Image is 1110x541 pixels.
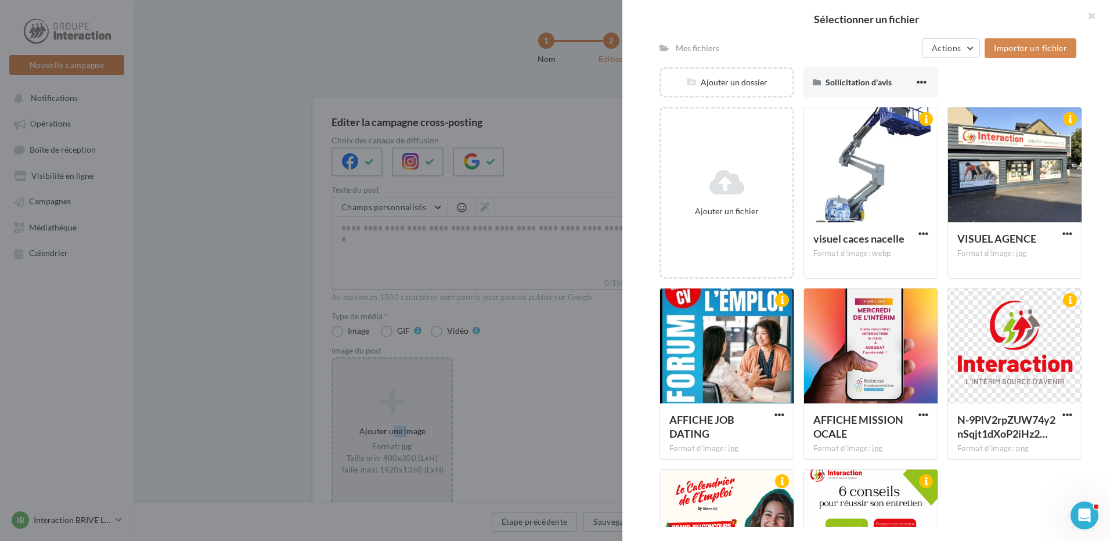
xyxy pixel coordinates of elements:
div: Format d'image: png [957,443,1072,454]
button: Actions [922,38,980,58]
div: Format d'image: webp [813,248,928,259]
div: Format d'image: jpg [957,248,1072,259]
div: Format d'image: jpg [813,443,928,454]
span: VISUEL AGENCE [957,232,1036,245]
span: visuel caces nacelle [813,232,904,245]
div: Format d'image: jpg [669,443,784,454]
h2: Sélectionner un fichier [641,14,1091,24]
span: AFFICHE MISSION OCALE [813,413,903,440]
div: Ajouter un dossier [661,77,792,88]
button: Importer un fichier [985,38,1076,58]
span: Importer un fichier [994,43,1067,53]
span: Actions [932,43,961,53]
iframe: Intercom live chat [1071,502,1098,529]
div: Mes fichiers [676,42,719,54]
span: Sollicitation d'avis [826,77,892,87]
span: N-9PlV2rpZUW74y2nSqjt1dXoP2iHz21p0RwrTllDwkTNWDuCj1fY_ArUIkVtTx5OApRyqHfO-xHxcMN=s0 [957,413,1055,440]
div: Ajouter un fichier [666,205,788,217]
span: AFFICHE JOB DATING [669,413,734,440]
